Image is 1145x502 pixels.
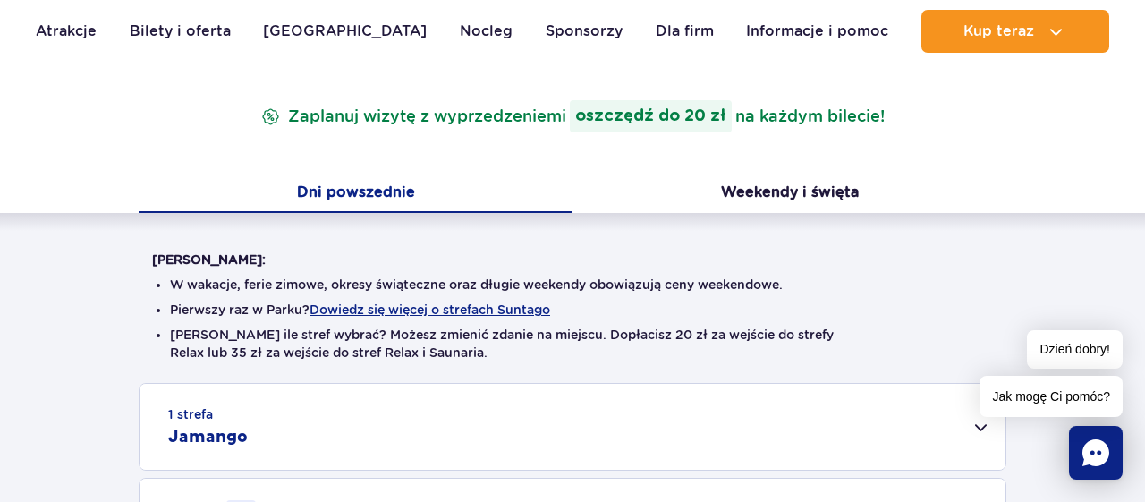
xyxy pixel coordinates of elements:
[963,23,1034,39] span: Kup teraz
[130,10,231,53] a: Bilety i oferta
[170,326,975,362] li: [PERSON_NAME] ile stref wybrać? Możesz zmienić zdanie na miejscu. Dopłacisz 20 zł za wejście do s...
[170,301,975,319] li: Pierwszy raz w Parku?
[572,175,1006,213] button: Weekendy i święta
[570,100,732,132] strong: oszczędź do 20 zł
[921,10,1109,53] button: Kup teraz
[546,10,623,53] a: Sponsorzy
[36,10,97,53] a: Atrakcje
[168,405,213,423] small: 1 strefa
[746,10,888,53] a: Informacje i pomoc
[310,302,550,317] button: Dowiedz się więcej o strefach Suntago
[258,100,888,132] p: Zaplanuj wizytę z wyprzedzeniem na każdym bilecie!
[460,10,513,53] a: Nocleg
[1069,426,1123,480] div: Chat
[139,175,572,213] button: Dni powszednie
[170,276,975,294] li: W wakacje, ferie zimowe, okresy świąteczne oraz długie weekendy obowiązują ceny weekendowe.
[656,10,714,53] a: Dla firm
[1027,330,1123,369] span: Dzień dobry!
[980,376,1123,417] span: Jak mogę Ci pomóc?
[263,10,427,53] a: [GEOGRAPHIC_DATA]
[152,252,266,267] strong: [PERSON_NAME]:
[168,427,248,448] h2: Jamango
